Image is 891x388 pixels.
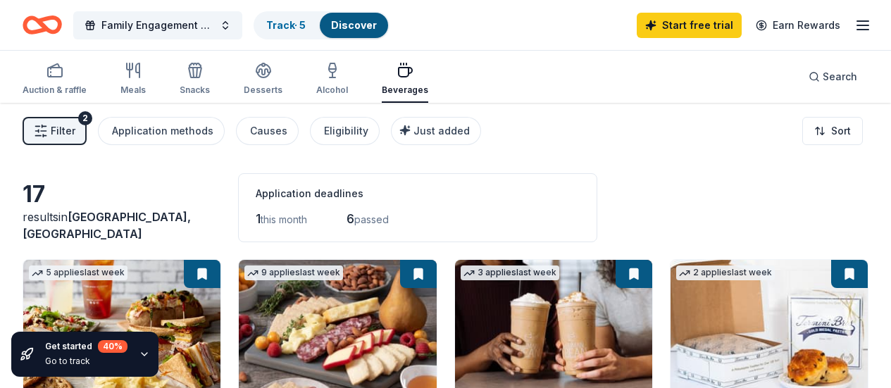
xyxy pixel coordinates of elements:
[23,56,87,103] button: Auction & raffle
[354,213,389,225] span: passed
[250,123,287,139] div: Causes
[23,8,62,42] a: Home
[112,123,213,139] div: Application methods
[98,340,127,353] div: 40 %
[637,13,742,38] a: Start free trial
[244,85,282,96] div: Desserts
[461,265,559,280] div: 3 applies last week
[244,56,282,103] button: Desserts
[180,85,210,96] div: Snacks
[413,125,470,137] span: Just added
[45,356,127,367] div: Go to track
[676,265,775,280] div: 2 applies last week
[29,265,127,280] div: 5 applies last week
[256,185,580,202] div: Application deadlines
[23,210,191,241] span: [GEOGRAPHIC_DATA], [GEOGRAPHIC_DATA]
[73,11,242,39] button: Family Engagement Night
[23,210,191,241] span: in
[98,117,225,145] button: Application methods
[382,56,428,103] button: Beverages
[23,85,87,96] div: Auction & raffle
[347,211,354,226] span: 6
[180,56,210,103] button: Snacks
[78,111,92,125] div: 2
[101,17,214,34] span: Family Engagement Night
[797,63,868,91] button: Search
[51,123,75,139] span: Filter
[316,85,348,96] div: Alcohol
[747,13,849,38] a: Earn Rewards
[23,117,87,145] button: Filter2
[391,117,481,145] button: Just added
[244,265,343,280] div: 9 applies last week
[261,213,307,225] span: this month
[120,85,146,96] div: Meals
[310,117,380,145] button: Eligibility
[823,68,857,85] span: Search
[316,56,348,103] button: Alcohol
[23,208,221,242] div: results
[266,19,306,31] a: Track· 5
[331,19,377,31] a: Discover
[45,340,127,353] div: Get started
[324,123,368,139] div: Eligibility
[256,211,261,226] span: 1
[23,180,221,208] div: 17
[802,117,863,145] button: Sort
[120,56,146,103] button: Meals
[831,123,851,139] span: Sort
[382,85,428,96] div: Beverages
[236,117,299,145] button: Causes
[254,11,390,39] button: Track· 5Discover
